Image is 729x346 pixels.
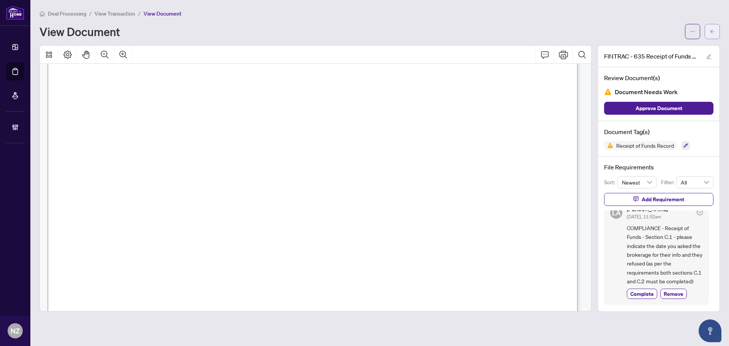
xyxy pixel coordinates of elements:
img: Status Icon [604,141,613,150]
li: / [138,9,140,18]
span: edit [706,54,712,59]
span: home [39,11,45,16]
span: Add Requirement [642,193,684,205]
h4: Document Tag(s) [604,127,713,136]
span: All [681,177,709,188]
span: arrow-left [710,29,715,34]
span: Complete [630,290,654,298]
button: Add Requirement [604,193,713,206]
span: ellipsis [690,29,695,34]
span: COMPLIANCE - Receipt of Funds - Section C.1 - please indicate the date you asked the brokerage fo... [627,224,703,286]
button: Open asap [699,319,721,342]
span: Receipt of Funds Record [613,143,677,148]
span: check-circle [697,209,703,215]
p: Sort: [604,178,617,186]
li: / [89,9,92,18]
button: Remove [660,289,687,299]
h1: View Document [39,25,120,38]
h4: File Requirements [604,163,713,172]
button: Complete [627,289,657,299]
span: NZ [11,325,20,336]
span: Newest [622,177,652,188]
span: Deal Processing [48,10,86,17]
button: Approve Document [604,102,713,115]
h4: Review Document(s) [604,73,713,82]
span: View Document [144,10,181,17]
img: logo [6,6,24,20]
span: FINTRAC - 635 Receipt of Funds Record - PropTx-OREA_[DATE] 16_18_07.pdf [604,52,699,61]
span: LA [612,207,621,218]
p: Filter: [661,178,676,186]
span: View Transaction [95,10,135,17]
span: Document Needs Work [615,87,678,97]
span: Remove [664,290,683,298]
span: [DATE], 11:52am [627,214,661,220]
span: Approve Document [636,102,682,114]
img: Document Status [604,88,612,96]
